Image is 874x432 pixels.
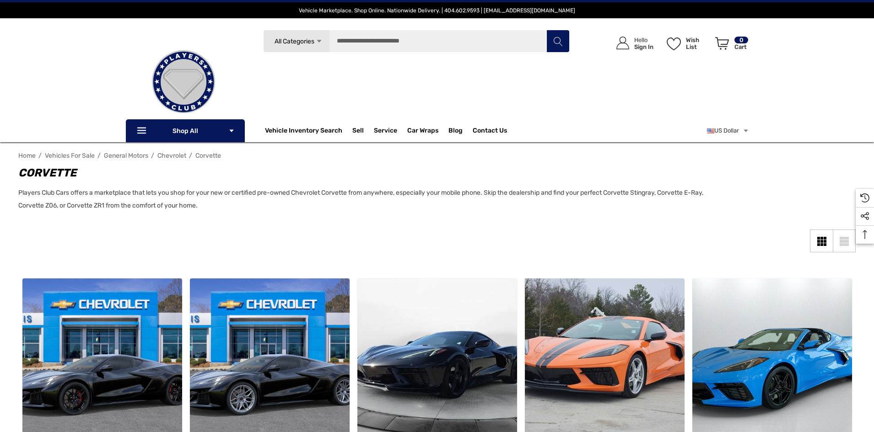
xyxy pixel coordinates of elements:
h1: Corvette [18,165,705,181]
p: Hello [634,37,653,43]
svg: Review Your Cart [715,37,729,50]
a: Car Wraps [407,122,448,140]
svg: Icon User Account [616,37,629,49]
p: Shop All [126,119,245,142]
span: All Categories [274,37,314,45]
a: Vehicles For Sale [45,152,95,160]
span: Vehicle Marketplace. Shop Online. Nationwide Delivery. | 404.602.9593 | [EMAIL_ADDRESS][DOMAIN_NAME] [299,7,575,14]
span: Car Wraps [407,127,438,137]
a: Contact Us [473,127,507,137]
a: Wish List Wish List [663,27,711,59]
p: 0 [734,37,748,43]
a: Corvette [195,152,221,160]
svg: Social Media [860,212,869,221]
a: General Motors [104,152,148,160]
a: Sign in [606,27,658,59]
svg: Icon Arrow Down [228,128,235,134]
a: Grid View [810,229,833,252]
svg: Recently Viewed [860,193,869,203]
svg: Icon Line [136,126,150,136]
a: Vehicle Inventory Search [265,127,342,137]
img: Players Club | Cars For Sale [138,36,229,128]
a: Service [374,127,397,137]
a: Sell [352,122,374,140]
a: USD [707,122,749,140]
p: Wish List [686,37,710,50]
a: All Categories Icon Arrow Down Icon Arrow Up [263,30,329,53]
span: Sell [352,127,364,137]
a: Chevrolet [157,152,186,160]
svg: Top [856,230,874,239]
button: Search [546,30,569,53]
p: Sign In [634,43,653,50]
p: Players Club Cars offers a marketplace that lets you shop for your new or certified pre-owned Che... [18,187,705,212]
a: Cart with 0 items [711,27,749,63]
svg: Icon Arrow Down [316,38,323,45]
a: Home [18,152,36,160]
p: Cart [734,43,748,50]
a: Blog [448,127,463,137]
nav: Breadcrumb [18,148,856,164]
svg: Wish List [667,37,681,50]
a: List View [833,229,856,252]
